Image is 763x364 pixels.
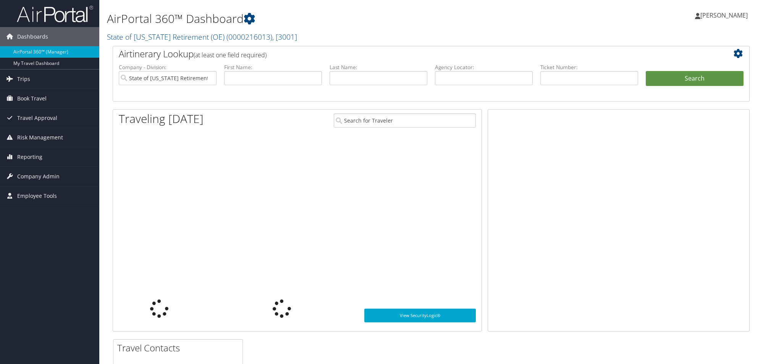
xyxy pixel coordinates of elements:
span: Trips [17,70,30,89]
span: Company Admin [17,167,60,186]
span: Dashboards [17,27,48,46]
label: First Name: [224,63,322,71]
label: Last Name: [330,63,427,71]
h2: Airtinerary Lookup [119,47,690,60]
input: Search for Traveler [334,113,476,128]
span: , [ 3001 ] [272,32,297,42]
img: airportal-logo.png [17,5,93,23]
span: Risk Management [17,128,63,147]
span: ( 0000216013 ) [226,32,272,42]
a: View SecurityLogic® [364,309,476,322]
a: [PERSON_NAME] [695,4,755,27]
label: Company - Division: [119,63,217,71]
span: Employee Tools [17,186,57,205]
span: Book Travel [17,89,47,108]
span: Travel Approval [17,108,57,128]
a: State of [US_STATE] Retirement (OE) [107,32,297,42]
span: [PERSON_NAME] [700,11,748,19]
h1: Traveling [DATE] [119,111,204,127]
h1: AirPortal 360™ Dashboard [107,11,539,27]
span: (at least one field required) [194,51,267,59]
label: Ticket Number: [540,63,638,71]
label: Agency Locator: [435,63,533,71]
span: Reporting [17,147,42,167]
h2: Travel Contacts [117,341,242,354]
button: Search [646,71,744,86]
